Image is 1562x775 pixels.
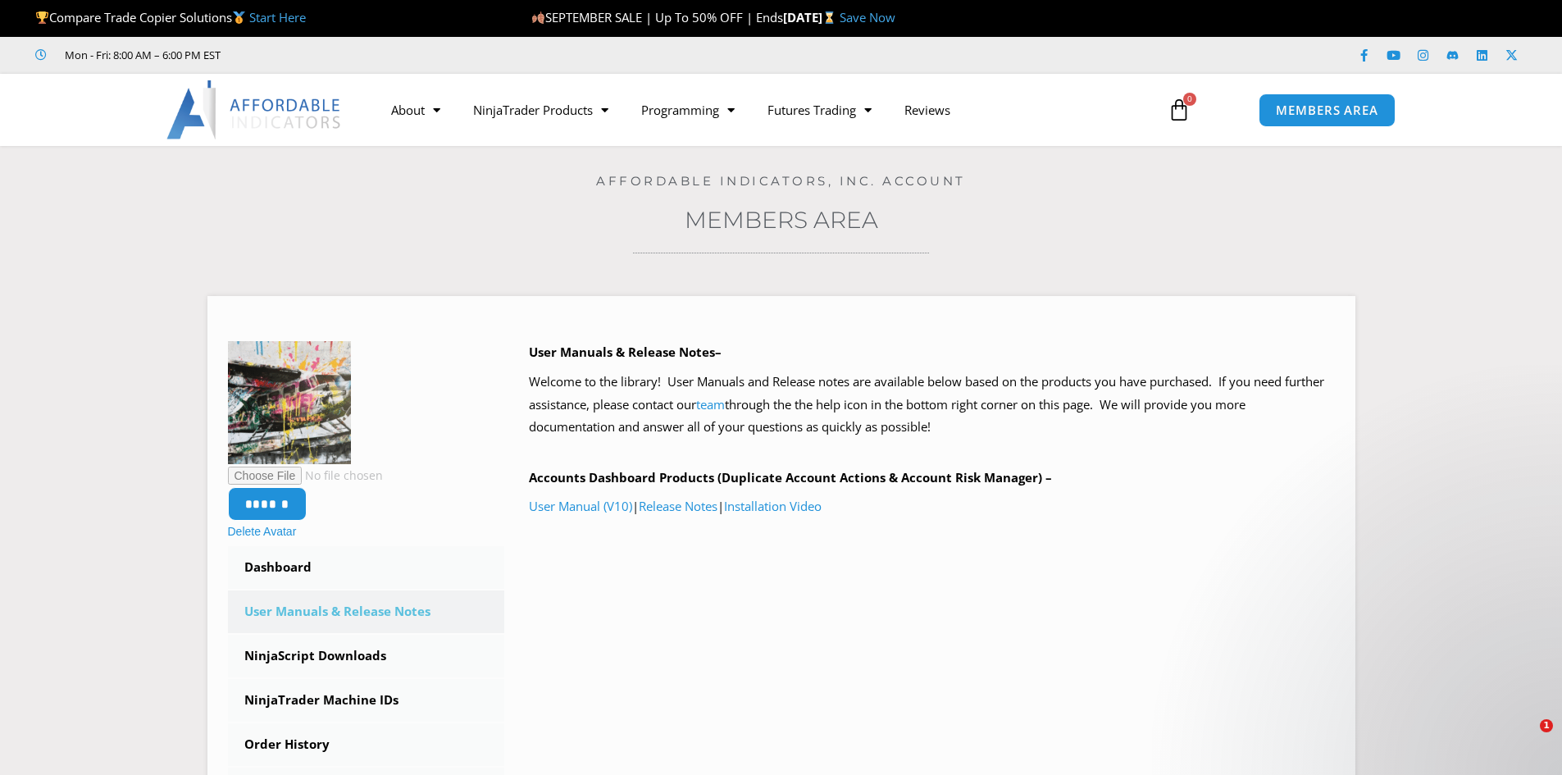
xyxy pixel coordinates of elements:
[228,590,505,633] a: User Manuals & Release Notes
[228,525,297,538] a: Delete Avatar
[375,91,1149,129] nav: Menu
[1183,93,1196,106] span: 0
[35,9,306,25] span: Compare Trade Copier Solutions
[696,396,725,413] a: team
[228,679,505,722] a: NinjaTrader Machine IDs
[228,546,505,589] a: Dashboard
[1540,719,1553,732] span: 1
[724,498,822,514] a: Installation Video
[888,91,967,129] a: Reviews
[228,635,505,677] a: NinjaScript Downloads
[1143,86,1215,134] a: 0
[529,495,1335,518] p: | |
[532,11,544,24] img: 🍂
[529,498,632,514] a: User Manual (V10)
[529,469,1052,486] b: Accounts Dashboard Products (Duplicate Account Actions & Account Risk Manager) –
[823,11,836,24] img: ⌛
[233,11,245,24] img: 🥇
[529,371,1335,440] p: Welcome to the library! User Manuals and Release notes are available below based on the products ...
[639,498,717,514] a: Release Notes
[783,9,840,25] strong: [DATE]
[166,80,343,139] img: LogoAI
[61,45,221,65] span: Mon - Fri: 8:00 AM – 6:00 PM EST
[1506,719,1546,759] iframe: Intercom live chat
[228,723,505,766] a: Order History
[596,173,966,189] a: Affordable Indicators, Inc. Account
[625,91,751,129] a: Programming
[840,9,895,25] a: Save Now
[751,91,888,129] a: Futures Trading
[529,344,722,360] b: User Manuals & Release Notes–
[375,91,457,129] a: About
[36,11,48,24] img: 🏆
[1259,93,1396,127] a: MEMBERS AREA
[531,9,783,25] span: SEPTEMBER SALE | Up To 50% OFF | Ends
[244,47,490,63] iframe: Customer reviews powered by Trustpilot
[249,9,306,25] a: Start Here
[457,91,625,129] a: NinjaTrader Products
[685,206,878,234] a: Members Area
[228,341,351,464] img: Plane-150x150.png
[1276,104,1378,116] span: MEMBERS AREA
